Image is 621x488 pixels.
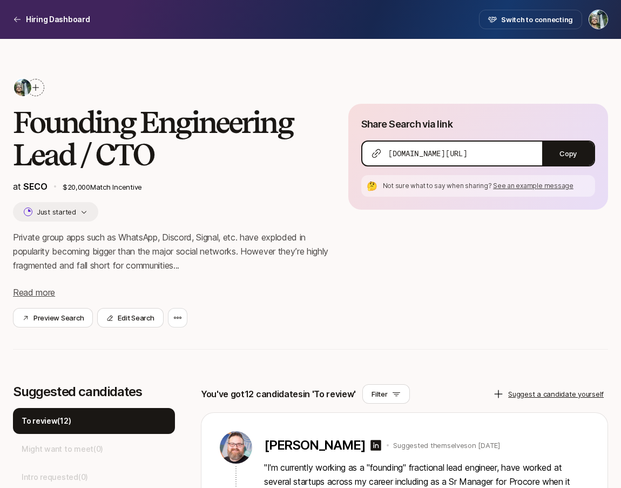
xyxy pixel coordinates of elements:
[22,443,103,456] p: Might want to meet ( 0 )
[23,181,48,192] span: SECO
[97,308,163,327] button: Edit Search
[22,471,88,484] p: Intro requested ( 0 )
[493,182,573,190] span: See an example message
[13,106,331,171] h2: Founding Engineering Lead / CTO
[13,287,55,298] span: Read more
[13,179,48,193] p: at
[366,179,379,192] div: 🤔
[22,415,71,427] p: To review ( 12 )
[63,182,331,192] p: $20,000 Match Incentive
[13,202,98,222] button: Just started
[13,230,331,272] p: Private group apps such as WhatsApp, Discord, Signal, etc. have exploded in popularity becoming b...
[201,387,356,401] p: You've got 12 candidates in 'To review'
[388,148,468,159] span: [DOMAIN_NAME][URL]
[383,181,591,191] p: Not sure what to say when sharing?
[393,440,500,451] p: Suggested themselves on [DATE]
[361,117,453,132] p: Share Search via link
[264,438,365,453] p: [PERSON_NAME]
[13,308,93,327] button: Preview Search
[501,14,573,25] span: Switch to connecting
[542,142,594,165] button: Copy
[220,431,252,464] img: 65164699_ce50_4634_b080_5da154b47c4f.jpg
[589,10,608,29] button: Carter Cleveland
[26,13,90,26] p: Hiring Dashboard
[362,384,409,404] button: Filter
[479,10,582,29] button: Switch to connecting
[508,389,604,399] p: Suggest a candidate yourself
[589,10,607,29] img: Carter Cleveland
[14,79,31,96] img: ACg8ocJ0mpdeUvCtCxd4mLeUrIcX20s3LOtP5jtjEZFvCMxUyDc=s160-c
[13,384,175,399] p: Suggested candidates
